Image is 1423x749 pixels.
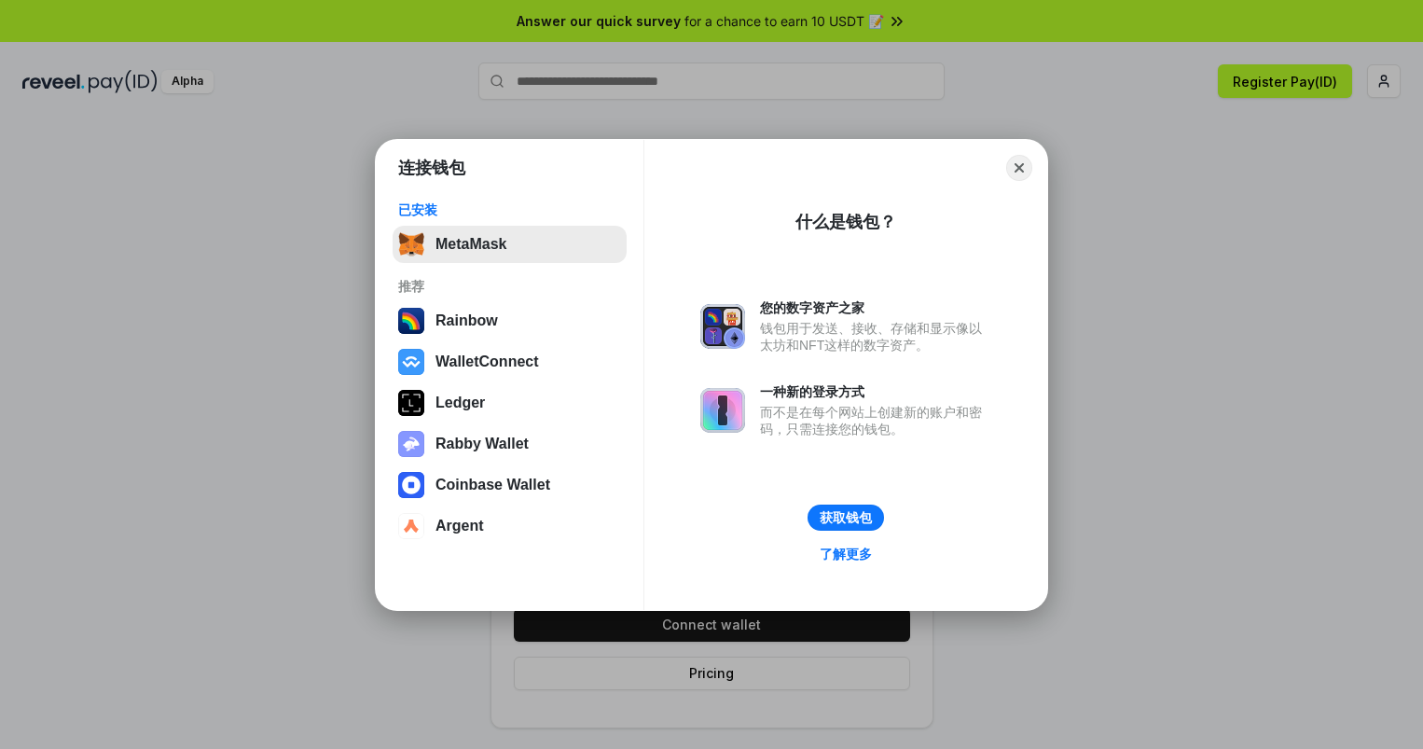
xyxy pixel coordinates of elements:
div: Coinbase Wallet [435,477,550,493]
div: Ledger [435,395,485,411]
img: svg+xml,%3Csvg%20xmlns%3D%22http%3A%2F%2Fwww.w3.org%2F2000%2Fsvg%22%20fill%3D%22none%22%20viewBox... [700,304,745,349]
img: svg+xml,%3Csvg%20width%3D%2228%22%20height%3D%2228%22%20viewBox%3D%220%200%2028%2028%22%20fill%3D... [398,349,424,375]
div: 什么是钱包？ [795,211,896,233]
div: 而不是在每个网站上创建新的账户和密码，只需连接您的钱包。 [760,404,991,437]
button: 获取钱包 [808,505,884,531]
img: svg+xml,%3Csvg%20width%3D%2228%22%20height%3D%2228%22%20viewBox%3D%220%200%2028%2028%22%20fill%3D... [398,472,424,498]
div: WalletConnect [435,354,539,370]
div: 获取钱包 [820,509,872,526]
button: Close [1006,155,1032,181]
div: 推荐 [398,278,621,295]
div: Rabby Wallet [435,436,529,452]
img: svg+xml,%3Csvg%20xmlns%3D%22http%3A%2F%2Fwww.w3.org%2F2000%2Fsvg%22%20width%3D%2228%22%20height%3... [398,390,424,416]
div: 已安装 [398,201,621,218]
img: svg+xml,%3Csvg%20fill%3D%22none%22%20height%3D%2233%22%20viewBox%3D%220%200%2035%2033%22%20width%... [398,231,424,257]
button: MetaMask [393,226,627,263]
img: svg+xml,%3Csvg%20xmlns%3D%22http%3A%2F%2Fwww.w3.org%2F2000%2Fsvg%22%20fill%3D%22none%22%20viewBox... [700,388,745,433]
button: Coinbase Wallet [393,466,627,504]
div: 了解更多 [820,546,872,562]
img: svg+xml,%3Csvg%20xmlns%3D%22http%3A%2F%2Fwww.w3.org%2F2000%2Fsvg%22%20fill%3D%22none%22%20viewBox... [398,431,424,457]
a: 了解更多 [808,542,883,566]
button: WalletConnect [393,343,627,381]
img: svg+xml,%3Csvg%20width%3D%22120%22%20height%3D%22120%22%20viewBox%3D%220%200%20120%20120%22%20fil... [398,308,424,334]
div: 钱包用于发送、接收、存储和显示像以太坊和NFT这样的数字资产。 [760,320,991,354]
div: 您的数字资产之家 [760,299,991,316]
button: Rabby Wallet [393,425,627,463]
div: 一种新的登录方式 [760,383,991,400]
div: Rainbow [435,312,498,329]
div: Argent [435,518,484,534]
h1: 连接钱包 [398,157,465,179]
button: Argent [393,507,627,545]
img: svg+xml,%3Csvg%20width%3D%2228%22%20height%3D%2228%22%20viewBox%3D%220%200%2028%2028%22%20fill%3D... [398,513,424,539]
div: MetaMask [435,236,506,253]
button: Rainbow [393,302,627,340]
button: Ledger [393,384,627,422]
